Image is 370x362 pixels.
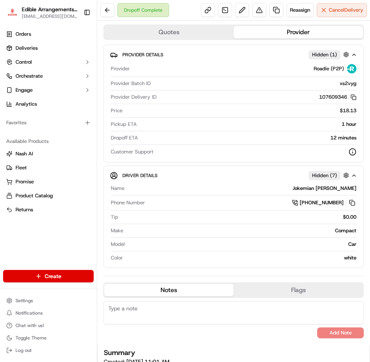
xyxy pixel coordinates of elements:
button: 107609346 [319,94,356,101]
span: Create [45,272,61,280]
span: Product Catalog [16,192,53,199]
a: Nash AI [6,150,91,157]
span: Settings [16,298,33,304]
span: Provider Batch ID [111,80,151,87]
a: Returns [6,206,91,213]
button: Edible Arrangements - [GEOGRAPHIC_DATA][PERSON_NAME], [GEOGRAPHIC_DATA] [22,5,77,13]
span: Log out [16,347,31,353]
div: Compact [126,227,356,234]
div: 1 hour [140,121,356,128]
button: Log out [3,345,94,356]
button: Control [3,56,94,68]
span: Promise [16,178,34,185]
button: Nash AI [3,148,94,160]
span: Orchestrate [16,73,43,80]
button: Toggle Theme [3,332,94,343]
a: [PHONE_NUMBER] [292,198,356,207]
button: Reassign [286,3,314,17]
span: [PHONE_NUMBER] [300,199,344,206]
button: CancelDelivery [317,3,367,17]
span: Returns [16,206,33,213]
a: Product Catalog [6,192,91,199]
a: Fleet [6,164,91,171]
span: Model [111,241,125,248]
span: Customer Support [111,148,154,155]
button: Notes [104,284,234,296]
button: Returns [3,204,94,216]
span: $18.13 [340,107,356,114]
button: Hidden (1) [309,50,351,59]
span: Price [111,107,122,114]
div: Favorites [3,117,94,129]
span: Reassign [290,7,310,14]
span: Deliveries [16,45,38,52]
a: Deliveries [3,42,94,54]
button: Driver DetailsHidden (7) [110,169,357,182]
span: Orders [16,31,31,38]
span: Driver Details [122,172,157,179]
button: Product Catalog [3,190,94,202]
span: Provider Details [122,52,163,58]
img: roadie-logo-v2.jpg [347,64,356,73]
span: Roadie (P2P) [314,65,344,72]
span: Control [16,59,32,66]
span: Chat with us! [16,322,44,329]
span: Analytics [16,101,37,108]
div: 12 minutes [141,134,356,141]
a: Promise [6,178,91,185]
button: Edible Arrangements - Fort Walton Beach, FLEdible Arrangements - [GEOGRAPHIC_DATA][PERSON_NAME], ... [3,3,80,22]
span: xs2vyg [340,80,356,87]
span: Tip [111,214,118,221]
span: Notifications [16,310,43,316]
button: [EMAIL_ADDRESS][DOMAIN_NAME] [22,13,77,19]
span: Phone Number [111,199,145,206]
span: Nash AI [16,150,33,157]
div: Car [128,241,356,248]
button: Engage [3,84,94,96]
div: Available Products [3,135,94,148]
a: Orders [3,28,94,40]
button: Hidden (7) [309,171,351,180]
div: Jokemian [PERSON_NAME] [127,185,356,192]
span: Provider [111,65,130,72]
span: Cancel Delivery [329,7,363,14]
span: Hidden ( 7 ) [312,172,337,179]
span: Name [111,185,124,192]
button: Settings [3,295,94,306]
span: Dropoff ETA [111,134,138,141]
span: Fleet [16,164,27,171]
button: Promise [3,176,94,188]
div: $0.00 [121,214,356,221]
button: Chat with us! [3,320,94,331]
span: Toggle Theme [16,335,47,341]
button: Fleet [3,162,94,174]
h3: Summary [104,349,135,356]
button: Create [3,270,94,282]
a: Analytics [3,98,94,110]
span: Engage [16,87,33,94]
button: Provider DetailsHidden (1) [110,48,357,61]
span: Provider Delivery ID [111,94,157,101]
img: Edible Arrangements - Fort Walton Beach, FL [6,7,19,18]
span: Color [111,254,123,261]
span: Make [111,227,123,234]
span: Hidden ( 1 ) [312,51,337,58]
button: Quotes [104,26,234,38]
button: Orchestrate [3,70,94,82]
span: Pickup ETA [111,121,137,128]
div: white [126,254,356,261]
button: Notifications [3,308,94,318]
button: Flags [234,284,363,296]
button: Provider [234,26,363,38]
